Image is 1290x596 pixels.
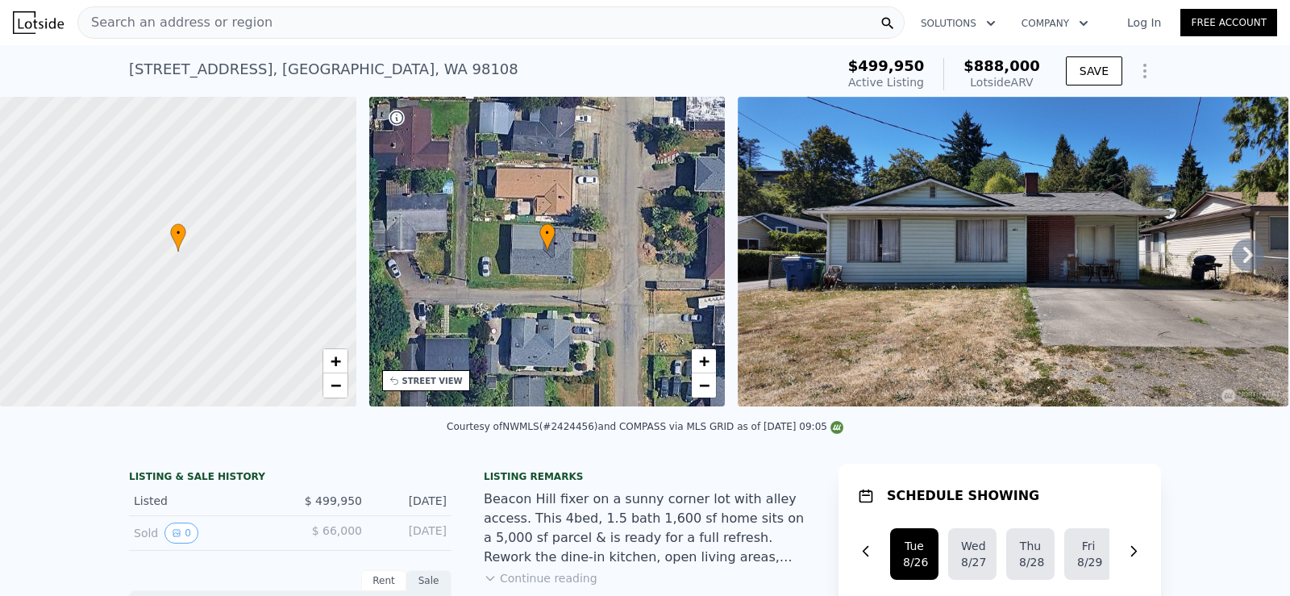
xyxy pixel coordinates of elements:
div: Listing remarks [484,470,806,483]
button: Wed8/27 [948,528,997,580]
div: Sale [406,570,451,591]
div: 8/26 [903,554,926,570]
a: Zoom out [323,373,347,398]
button: Company [1009,9,1101,38]
span: + [699,351,709,371]
span: − [699,375,709,395]
button: Show Options [1129,55,1161,87]
img: NWMLS Logo [830,421,843,434]
span: Search an address or region [78,13,273,32]
div: • [539,223,556,252]
div: [STREET_ADDRESS] , [GEOGRAPHIC_DATA] , WA 98108 [129,58,518,81]
a: Zoom in [692,349,716,373]
div: 8/29 [1077,554,1100,570]
button: View historical data [164,523,198,544]
div: STREET VIEW [402,375,463,387]
span: $888,000 [963,57,1040,74]
div: 8/28 [1019,554,1042,570]
button: Fri8/29 [1064,528,1113,580]
h1: SCHEDULE SHOWING [887,486,1039,506]
div: • [170,223,186,252]
div: Wed [961,538,984,554]
span: − [330,375,340,395]
button: Continue reading [484,570,597,586]
span: • [539,226,556,240]
div: [DATE] [375,523,447,544]
span: $ 66,000 [312,524,362,537]
span: $ 499,950 [305,494,362,507]
a: Free Account [1180,9,1277,36]
a: Zoom in [323,349,347,373]
span: $499,950 [848,57,925,74]
div: Thu [1019,538,1042,554]
div: Rent [361,570,406,591]
a: Log In [1108,15,1180,31]
div: 8/27 [961,554,984,570]
button: Tue8/26 [890,528,938,580]
div: LISTING & SALE HISTORY [129,470,451,486]
div: Tue [903,538,926,554]
div: Courtesy of NWMLS (#2424456) and COMPASS via MLS GRID as of [DATE] 09:05 [447,421,843,432]
div: Listed [134,493,277,509]
div: [DATE] [375,493,447,509]
div: Lotside ARV [963,74,1040,90]
div: Beacon Hill fixer on a sunny corner lot with alley access. This 4bed, 1.5 bath 1,600 sf home sits... [484,490,806,567]
span: Active Listing [848,76,924,89]
a: Zoom out [692,373,716,398]
img: Sale: 167543124 Parcel: 98255036 [738,97,1288,406]
button: SAVE [1066,56,1122,85]
span: + [330,351,340,371]
span: • [170,226,186,240]
button: Thu8/28 [1006,528,1055,580]
img: Lotside [13,11,64,34]
div: Fri [1077,538,1100,554]
div: Sold [134,523,277,544]
button: Solutions [908,9,1009,38]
